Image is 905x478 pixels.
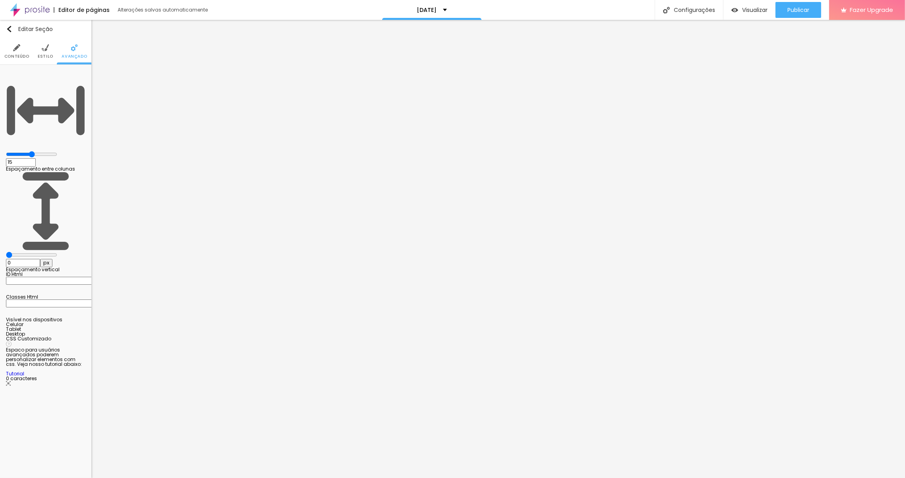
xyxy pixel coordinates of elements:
[6,321,23,328] span: Celular
[6,376,85,387] div: 0 caracteres
[6,26,53,32] div: Editar Seção
[6,272,85,277] div: ID Html
[6,267,85,272] div: Espaçamento vertical
[6,381,11,386] img: Icone
[6,348,85,376] div: Espaco para usuários avançados poderem personalizar elementos com css. Veja nosso tutorial abaixo:
[118,8,209,12] div: Alterações salvas automaticamente
[62,54,87,58] span: Avançado
[742,7,768,13] span: Visualizar
[6,330,25,337] span: Desktop
[6,171,85,251] img: Icone
[723,2,775,18] button: Visualizar
[42,44,49,51] img: Icone
[850,6,893,13] span: Fazer Upgrade
[417,7,437,13] p: [DATE]
[6,370,24,377] a: Tutorial
[13,44,20,51] img: Icone
[6,341,12,347] img: Icone
[663,7,670,14] img: Icone
[6,317,85,322] div: Visível nos dispositivos
[38,54,53,58] span: Estilo
[6,26,12,32] img: Icone
[6,295,85,299] div: Classes Html
[4,54,29,58] span: Conteúdo
[731,7,738,14] img: view-1.svg
[71,44,78,51] img: Icone
[6,326,21,332] span: Tablet
[40,259,52,267] button: px
[775,2,821,18] button: Publicar
[787,7,809,13] span: Publicar
[91,20,905,478] iframe: Editor
[6,71,85,150] img: Icone
[6,167,85,171] div: Espaçamento entre colunas
[54,7,110,13] div: Editor de páginas
[6,336,85,341] div: CSS Customizado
